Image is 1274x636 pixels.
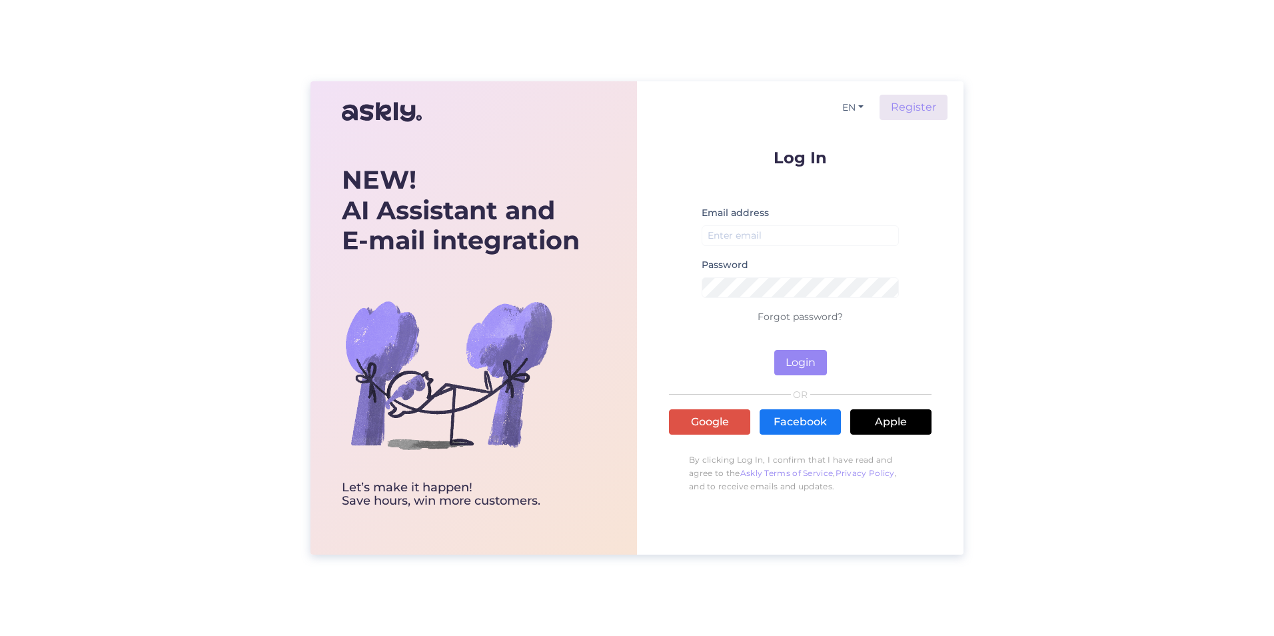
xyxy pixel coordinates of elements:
[342,481,580,508] div: Let’s make it happen! Save hours, win more customers.
[740,468,834,478] a: Askly Terms of Service
[880,95,948,120] a: Register
[836,468,895,478] a: Privacy Policy
[837,98,869,117] button: EN
[669,409,750,435] a: Google
[342,96,422,128] img: Askly
[669,149,932,166] p: Log In
[342,164,416,195] b: NEW!
[702,258,748,272] label: Password
[791,390,810,399] span: OR
[774,350,827,375] button: Login
[702,206,769,220] label: Email address
[760,409,841,435] a: Facebook
[758,311,843,323] a: Forgot password?
[669,447,932,500] p: By clicking Log In, I confirm that I have read and agree to the , , and to receive emails and upd...
[342,268,555,481] img: bg-askly
[342,165,580,256] div: AI Assistant and E-mail integration
[850,409,932,435] a: Apple
[702,225,899,246] input: Enter email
